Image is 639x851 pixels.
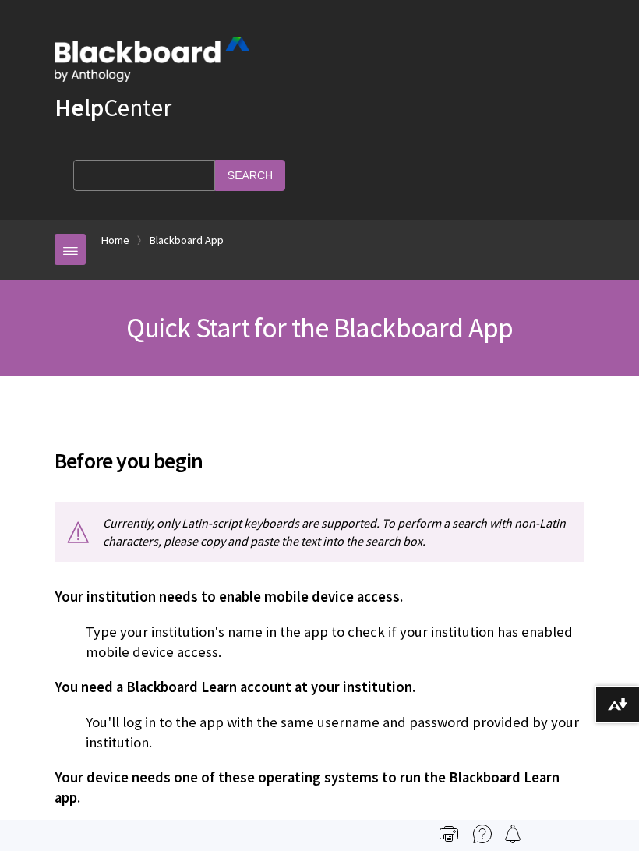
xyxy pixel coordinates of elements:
img: Print [440,825,458,843]
img: Follow this page [503,825,522,843]
p: Type your institution's name in the app to check if your institution has enabled mobile device ac... [55,622,584,662]
span: Quick Start for the Blackboard App [126,310,514,345]
input: Search [215,160,285,190]
span: Your institution needs to enable mobile device access. [55,588,403,606]
img: More help [473,825,492,843]
span: Your device needs one of these operating systems to run the Blackboard Learn app. [55,768,560,807]
a: Home [101,231,129,250]
p: You'll log in to the app with the same username and password provided by your institution. [55,712,584,753]
span: You need a Blackboard Learn account at your institution. [55,678,415,696]
strong: Help [55,92,104,123]
img: Blackboard by Anthology [55,37,249,82]
a: Blackboard App [150,231,224,250]
p: Currently, only Latin-script keyboards are supported. To perform a search with non-Latin characte... [55,502,584,562]
a: HelpCenter [55,92,171,123]
span: Before you begin [55,444,584,477]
